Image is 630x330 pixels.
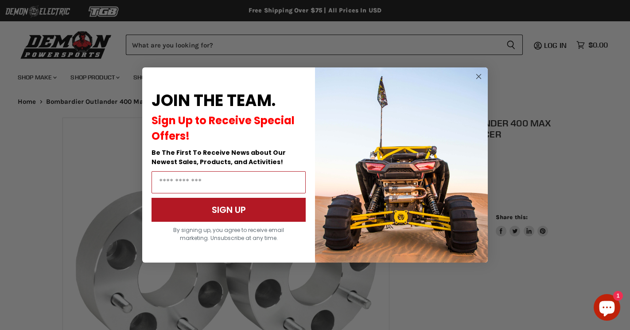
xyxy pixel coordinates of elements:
[473,71,484,82] button: Close dialog
[591,294,623,323] inbox-online-store-chat: Shopify online store chat
[152,171,306,193] input: Email Address
[152,198,306,222] button: SIGN UP
[152,148,286,166] span: Be The First To Receive News about Our Newest Sales, Products, and Activities!
[152,113,295,143] span: Sign Up to Receive Special Offers!
[173,226,284,242] span: By signing up, you agree to receive email marketing. Unsubscribe at any time.
[315,67,488,263] img: a9095488-b6e7-41ba-879d-588abfab540b.jpeg
[152,89,276,112] span: JOIN THE TEAM.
